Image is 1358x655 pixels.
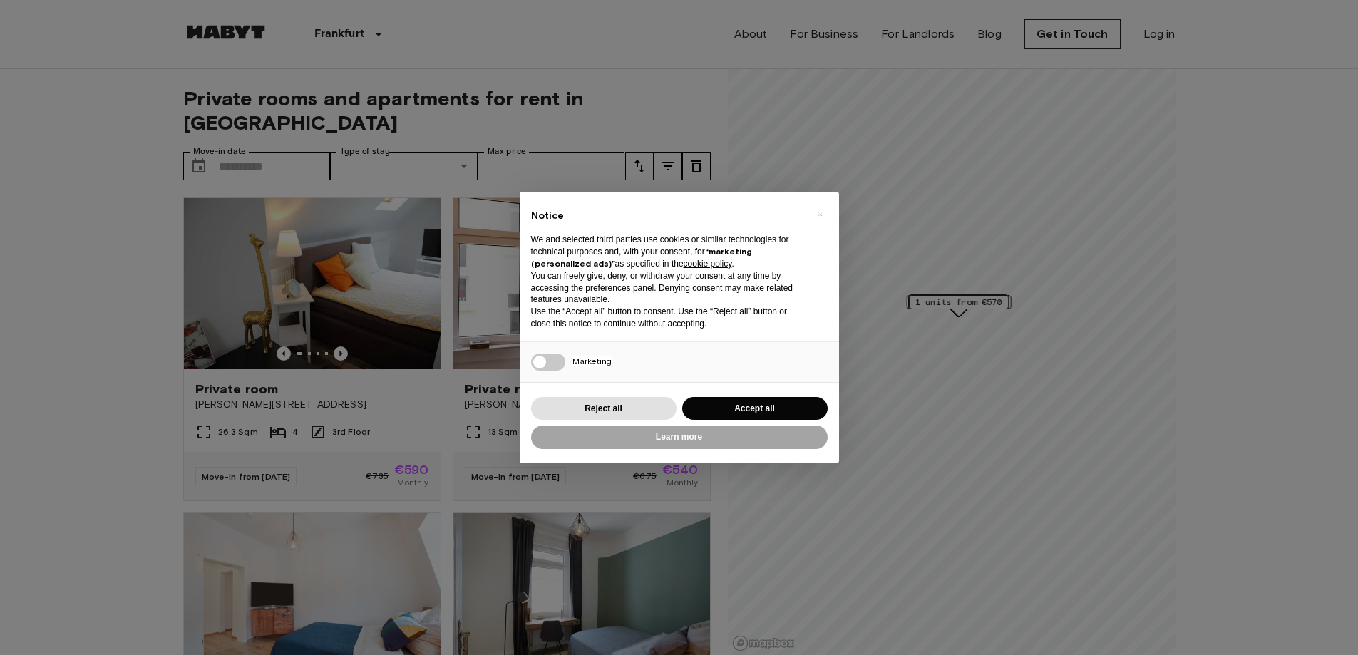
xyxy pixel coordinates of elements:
strong: “marketing (personalized ads)” [531,246,752,269]
button: Accept all [682,397,828,421]
h2: Notice [531,209,805,223]
button: Reject all [531,397,677,421]
button: Learn more [531,426,828,449]
span: Marketing [572,356,612,366]
a: cookie policy [684,259,732,269]
p: Use the “Accept all” button to consent. Use the “Reject all” button or close this notice to conti... [531,306,805,330]
button: Close this notice [809,203,832,226]
p: We and selected third parties use cookies or similar technologies for technical purposes and, wit... [531,234,805,269]
span: × [818,206,823,223]
p: You can freely give, deny, or withdraw your consent at any time by accessing the preferences pane... [531,270,805,306]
